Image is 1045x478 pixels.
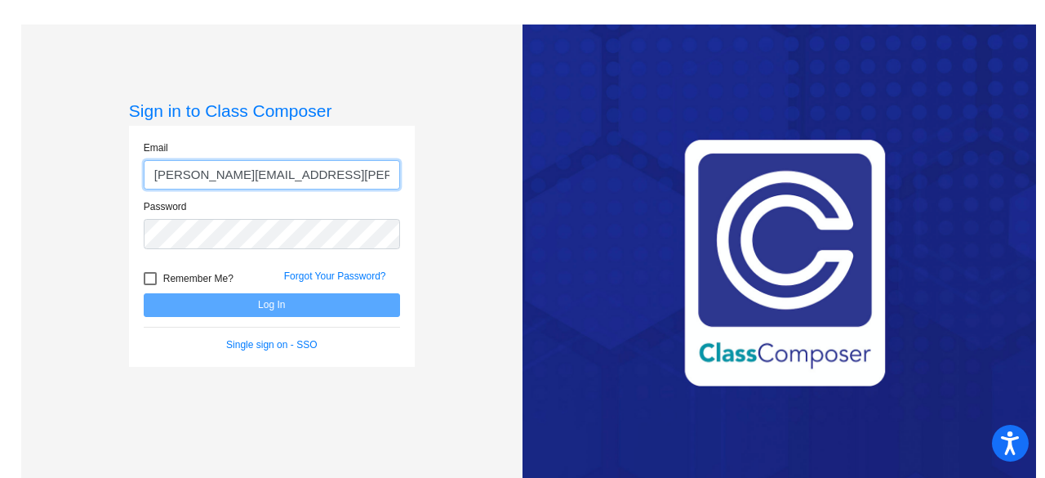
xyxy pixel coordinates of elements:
[284,270,386,282] a: Forgot Your Password?
[129,101,415,121] h3: Sign in to Class Composer
[226,339,317,351] a: Single sign on - SSO
[144,141,168,155] label: Email
[144,293,400,317] button: Log In
[163,269,233,288] span: Remember Me?
[144,199,187,214] label: Password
